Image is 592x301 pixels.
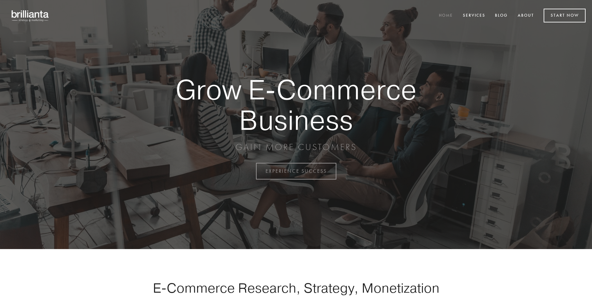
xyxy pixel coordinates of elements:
a: Services [459,11,489,21]
p: GAIN MORE CUSTOMERS [153,141,439,153]
a: About [514,11,538,21]
h1: E-Commerce Research, Strategy, Monetization [133,280,459,296]
strong: Grow E-Commerce Business [153,74,439,135]
a: EXPERIENCE SUCCESS [256,163,336,180]
a: Blog [491,11,512,21]
a: Home [435,11,457,21]
a: Start Now [544,9,586,22]
img: brillianta - research, strategy, marketing [6,6,54,25]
